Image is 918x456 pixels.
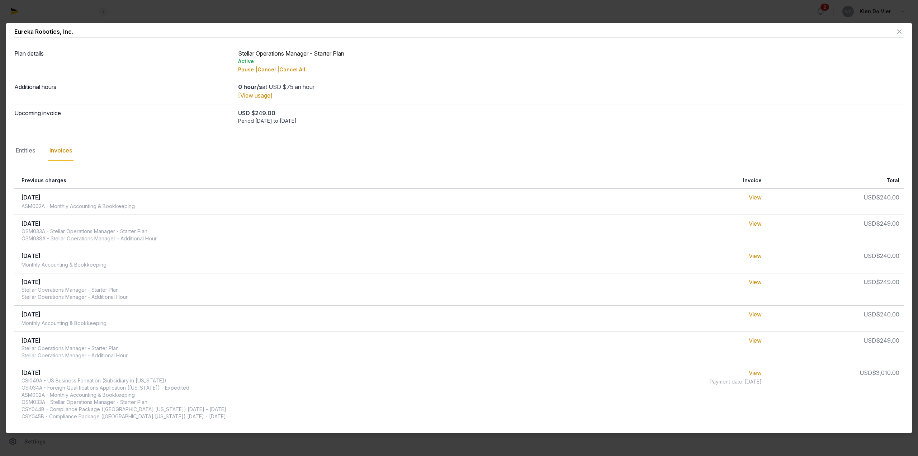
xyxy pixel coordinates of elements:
[22,203,135,210] div: ASM002A - Monthly Accounting & Bookkeeping
[14,173,595,189] th: Previous charges
[22,278,41,286] span: [DATE]
[22,220,41,227] span: [DATE]
[876,220,899,227] span: $249.00
[876,194,899,201] span: $240.00
[238,92,273,99] a: [View usage]
[710,378,762,385] span: Payment date: [DATE]
[766,173,904,189] th: Total
[22,311,41,318] span: [DATE]
[257,66,279,72] span: Cancel |
[238,49,904,74] div: Stellar Operations Manager - Starter Plan
[863,278,876,286] span: USD
[860,369,872,376] span: USD
[876,278,899,286] span: $249.00
[238,83,262,90] strong: 0 hour/s
[863,220,876,227] span: USD
[863,194,876,201] span: USD
[22,377,226,420] div: CSI049A - US Business Formation (Subsidiary in [US_STATE]) OSI034A - Foreign Qualifications Appli...
[749,337,762,344] a: View
[14,140,37,161] div: Entities
[863,311,876,318] span: USD
[238,117,904,124] div: Period [DATE] to [DATE]
[22,345,128,359] div: Stellar Operations Manager - Starter Plan Stellar Operations Manager - Additional Hour
[749,311,762,318] a: View
[22,252,41,259] span: [DATE]
[279,66,305,72] span: Cancel All
[14,109,232,124] dt: Upcoming invoice
[863,252,876,259] span: USD
[749,220,762,227] a: View
[872,369,899,376] span: $3,010.00
[749,369,762,376] a: View
[749,278,762,286] a: View
[876,252,899,259] span: $240.00
[863,337,876,344] span: USD
[749,194,762,201] a: View
[22,369,41,376] span: [DATE]
[22,261,107,268] div: Monthly Accounting & Bookkeeping
[238,109,904,117] div: USD $249.00
[595,173,766,189] th: Invoice
[238,83,904,91] div: at USD $75 an hour
[876,337,899,344] span: $249.00
[48,140,74,161] div: Invoices
[14,83,232,100] dt: Additional hours
[876,311,899,318] span: $240.00
[22,337,41,344] span: [DATE]
[22,194,41,201] span: [DATE]
[749,252,762,259] a: View
[14,140,904,161] nav: Tabs
[14,49,232,74] dt: Plan details
[22,228,157,242] div: OSM033A - Stellar Operations Manager - Starter Plan OSM038A - Stellar Operations Manager - Additi...
[22,286,128,301] div: Stellar Operations Manager - Starter Plan Stellar Operations Manager - Additional Hour
[238,58,904,65] div: Active
[238,66,257,72] span: Pause |
[22,320,107,327] div: Monthly Accounting & Bookkeeping
[14,27,73,36] div: Eureka Robotics, Inc.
